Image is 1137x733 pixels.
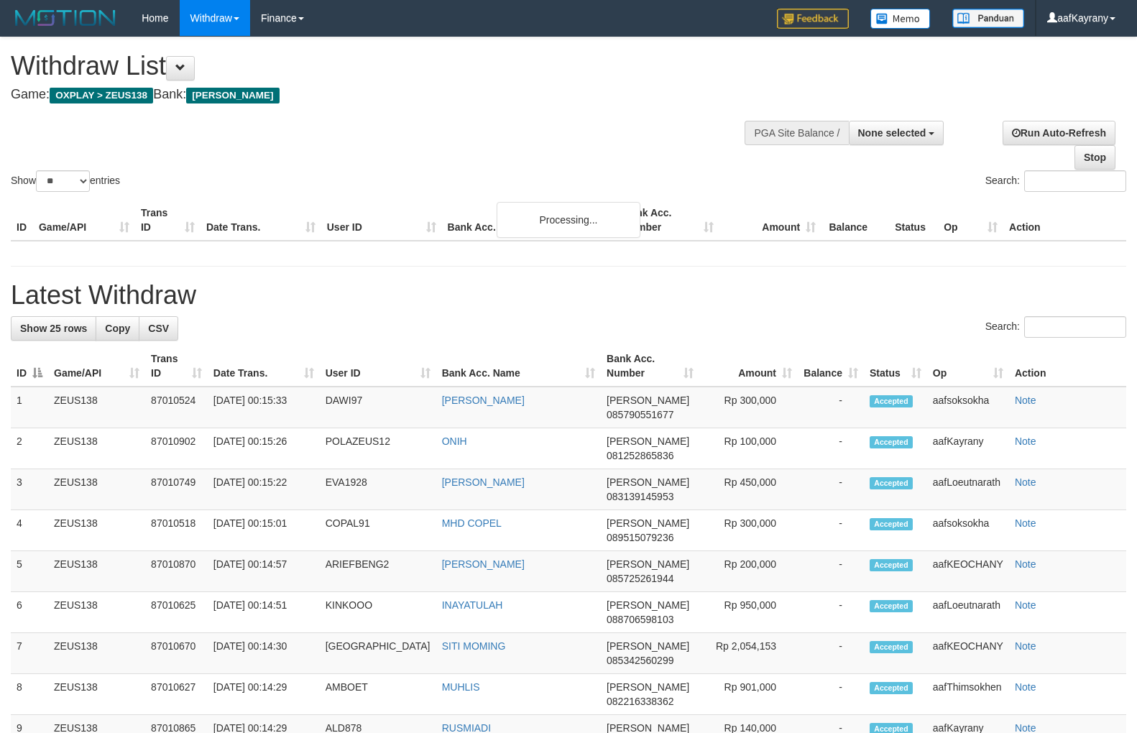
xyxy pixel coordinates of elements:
[145,633,208,674] td: 87010670
[607,476,689,488] span: [PERSON_NAME]
[1003,200,1126,241] th: Action
[442,395,525,406] a: [PERSON_NAME]
[208,551,320,592] td: [DATE] 00:14:57
[320,428,436,469] td: POLAZEUS12
[938,200,1003,241] th: Op
[105,323,130,334] span: Copy
[798,469,864,510] td: -
[11,346,48,387] th: ID: activate to sort column descending
[320,387,436,428] td: DAWI97
[927,387,1009,428] td: aafsoksokha
[50,88,153,103] span: OXPLAY > ZEUS138
[1003,121,1115,145] a: Run Auto-Refresh
[96,316,139,341] a: Copy
[607,491,673,502] span: Copy 083139145953 to clipboard
[927,428,1009,469] td: aafKayrany
[11,592,48,633] td: 6
[320,510,436,551] td: COPAL91
[11,674,48,715] td: 8
[208,428,320,469] td: [DATE] 00:15:26
[607,532,673,543] span: Copy 089515079236 to clipboard
[11,633,48,674] td: 7
[442,517,502,529] a: MHD COPEL
[208,469,320,510] td: [DATE] 00:15:22
[145,346,208,387] th: Trans ID: activate to sort column ascending
[442,476,525,488] a: [PERSON_NAME]
[48,387,145,428] td: ZEUS138
[48,346,145,387] th: Game/API: activate to sort column ascending
[320,346,436,387] th: User ID: activate to sort column ascending
[36,170,90,192] select: Showentries
[145,428,208,469] td: 87010902
[33,200,135,241] th: Game/API
[48,469,145,510] td: ZEUS138
[48,428,145,469] td: ZEUS138
[442,435,467,447] a: ONIH
[11,469,48,510] td: 3
[497,202,640,238] div: Processing...
[208,387,320,428] td: [DATE] 00:15:33
[48,510,145,551] td: ZEUS138
[11,88,744,102] h4: Game: Bank:
[1015,640,1036,652] a: Note
[186,88,279,103] span: [PERSON_NAME]
[719,200,821,241] th: Amount
[145,592,208,633] td: 87010625
[11,428,48,469] td: 2
[1015,558,1036,570] a: Note
[607,450,673,461] span: Copy 081252865836 to clipboard
[442,200,618,241] th: Bank Acc. Name
[11,387,48,428] td: 1
[607,640,689,652] span: [PERSON_NAME]
[139,316,178,341] a: CSV
[798,633,864,674] td: -
[321,200,442,241] th: User ID
[607,614,673,625] span: Copy 088706598103 to clipboard
[927,674,1009,715] td: aafThimsokhen
[48,592,145,633] td: ZEUS138
[1015,476,1036,488] a: Note
[952,9,1024,28] img: panduan.png
[798,346,864,387] th: Balance: activate to sort column ascending
[927,551,1009,592] td: aafKEOCHANY
[320,633,436,674] td: [GEOGRAPHIC_DATA]
[870,9,931,29] img: Button%20Memo.svg
[11,200,33,241] th: ID
[208,592,320,633] td: [DATE] 00:14:51
[870,559,913,571] span: Accepted
[11,7,120,29] img: MOTION_logo.png
[1024,170,1126,192] input: Search:
[858,127,926,139] span: None selected
[442,558,525,570] a: [PERSON_NAME]
[48,674,145,715] td: ZEUS138
[699,346,798,387] th: Amount: activate to sort column ascending
[607,573,673,584] span: Copy 085725261944 to clipboard
[798,674,864,715] td: -
[1074,145,1115,170] a: Stop
[798,387,864,428] td: -
[699,428,798,469] td: Rp 100,000
[11,316,96,341] a: Show 25 rows
[607,517,689,529] span: [PERSON_NAME]
[607,681,689,693] span: [PERSON_NAME]
[20,323,87,334] span: Show 25 rows
[870,641,913,653] span: Accepted
[1024,316,1126,338] input: Search:
[442,599,503,611] a: INAYATULAH
[870,600,913,612] span: Accepted
[927,592,1009,633] td: aafLoeutnarath
[777,9,849,29] img: Feedback.jpg
[11,510,48,551] td: 4
[617,200,719,241] th: Bank Acc. Number
[148,323,169,334] span: CSV
[601,346,699,387] th: Bank Acc. Number: activate to sort column ascending
[798,428,864,469] td: -
[145,510,208,551] td: 87010518
[699,469,798,510] td: Rp 450,000
[11,281,1126,310] h1: Latest Withdraw
[208,633,320,674] td: [DATE] 00:14:30
[798,592,864,633] td: -
[1015,395,1036,406] a: Note
[927,346,1009,387] th: Op: activate to sort column ascending
[201,200,321,241] th: Date Trans.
